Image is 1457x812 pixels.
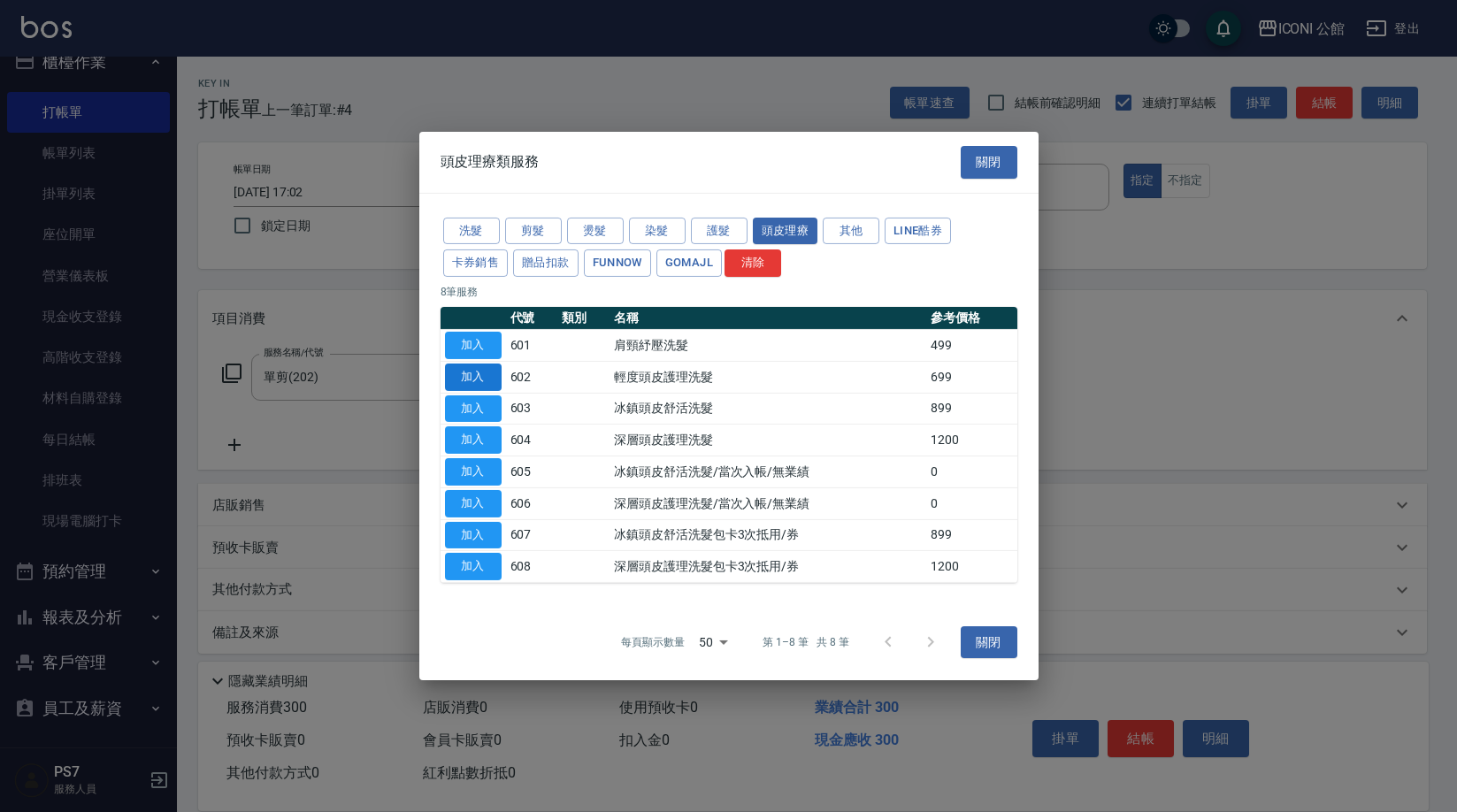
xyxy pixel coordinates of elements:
[506,329,558,361] td: 601
[505,217,562,244] button: 剪髮
[610,307,926,330] th: 名稱
[926,456,1016,487] td: 0
[763,634,848,650] p: 第 1–8 筆 共 8 筆
[506,361,558,393] td: 602
[506,519,558,551] td: 607
[445,332,502,359] button: 加入
[926,307,1016,330] th: 參考價格
[725,249,781,277] button: 清除
[926,487,1016,519] td: 0
[441,284,1017,300] p: 8 筆服務
[610,393,926,425] td: 冰鎮頭皮舒活洗髮
[691,217,748,244] button: 護髮
[506,551,558,583] td: 608
[506,456,558,487] td: 605
[610,329,926,361] td: 肩頸紓壓洗髮
[926,551,1016,583] td: 1200
[656,249,722,277] button: GOMAJL
[692,618,734,666] div: 50
[926,393,1016,425] td: 899
[506,425,558,456] td: 604
[443,249,509,277] button: 卡券銷售
[610,425,926,456] td: 深層頭皮護理洗髮
[445,395,502,422] button: 加入
[753,217,818,244] button: 頭皮理療
[445,458,502,486] button: 加入
[610,519,926,551] td: 冰鎮頭皮舒活洗髮包卡3次抵用/券
[506,487,558,519] td: 606
[445,553,502,580] button: 加入
[443,217,500,244] button: 洗髮
[961,626,1017,659] button: 關閉
[610,487,926,519] td: 深層頭皮護理洗髮/當次入帳/無業績
[610,456,926,487] td: 冰鎮頭皮舒活洗髮/當次入帳/無業績
[610,361,926,393] td: 輕度頭皮護理洗髮
[629,217,686,244] button: 染髮
[445,521,502,548] button: 加入
[926,519,1016,551] td: 899
[445,364,502,391] button: 加入
[961,146,1017,179] button: 關閉
[445,490,502,517] button: 加入
[445,426,502,454] button: 加入
[926,361,1016,393] td: 699
[823,217,879,244] button: 其他
[621,634,685,650] p: 每頁顯示數量
[557,307,610,330] th: 類別
[506,393,558,425] td: 603
[441,153,540,171] span: 頭皮理療類服務
[926,425,1016,456] td: 1200
[610,551,926,583] td: 深層頭皮護理洗髮包卡3次抵用/券
[506,307,558,330] th: 代號
[513,249,579,277] button: 贈品扣款
[885,217,951,244] button: LINE酷券
[567,217,624,244] button: 燙髮
[584,249,651,277] button: FUNNOW
[926,329,1016,361] td: 499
